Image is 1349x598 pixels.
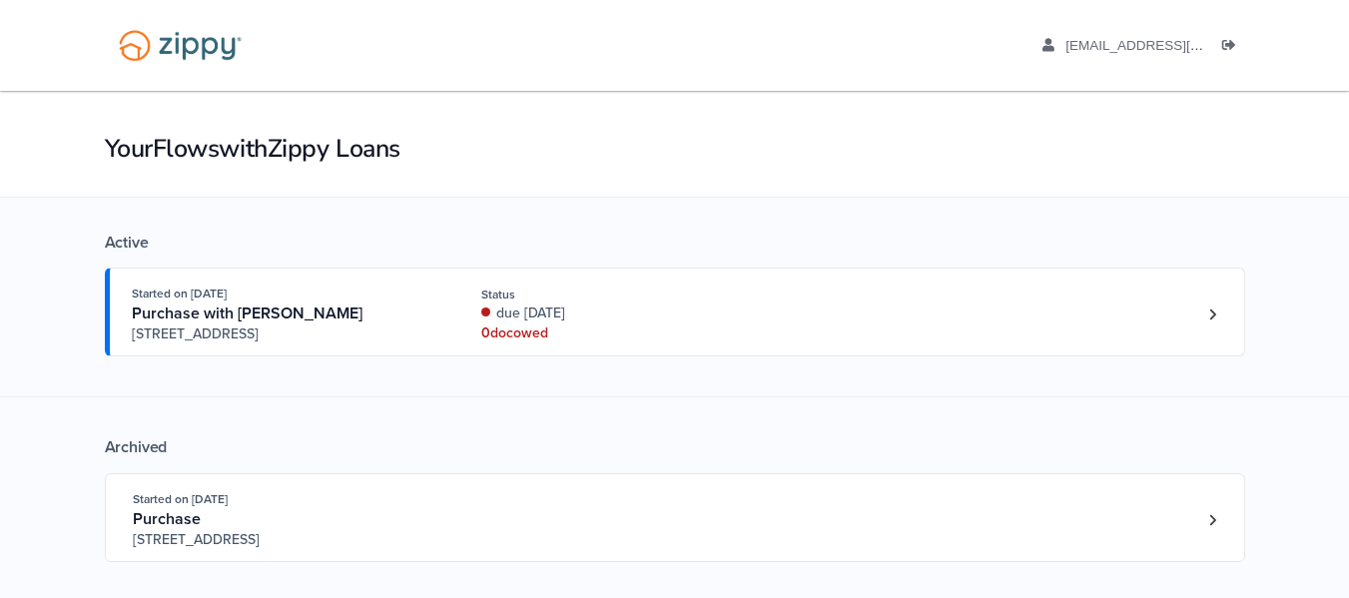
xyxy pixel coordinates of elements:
[105,233,1245,253] div: Active
[132,303,362,323] span: Purchase with [PERSON_NAME]
[481,286,748,303] div: Status
[481,323,748,343] div: 0 doc owed
[133,509,201,529] span: Purchase
[1198,505,1228,535] a: Loan number 4241486
[105,132,1245,166] h1: Your Flows with Zippy Loans
[105,473,1245,562] a: Open loan 4241486
[1042,38,1295,58] a: edit profile
[105,268,1245,356] a: Open loan 4242085
[132,324,436,344] span: [STREET_ADDRESS]
[133,530,437,550] span: [STREET_ADDRESS]
[106,20,255,71] img: Logo
[481,303,748,323] div: due [DATE]
[1198,299,1228,329] a: Loan number 4242085
[105,437,1245,457] div: Archived
[133,492,228,506] span: Started on [DATE]
[1065,38,1294,53] span: juandjesus0193@gmail.com
[1222,38,1244,58] a: Log out
[132,287,227,300] span: Started on [DATE]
